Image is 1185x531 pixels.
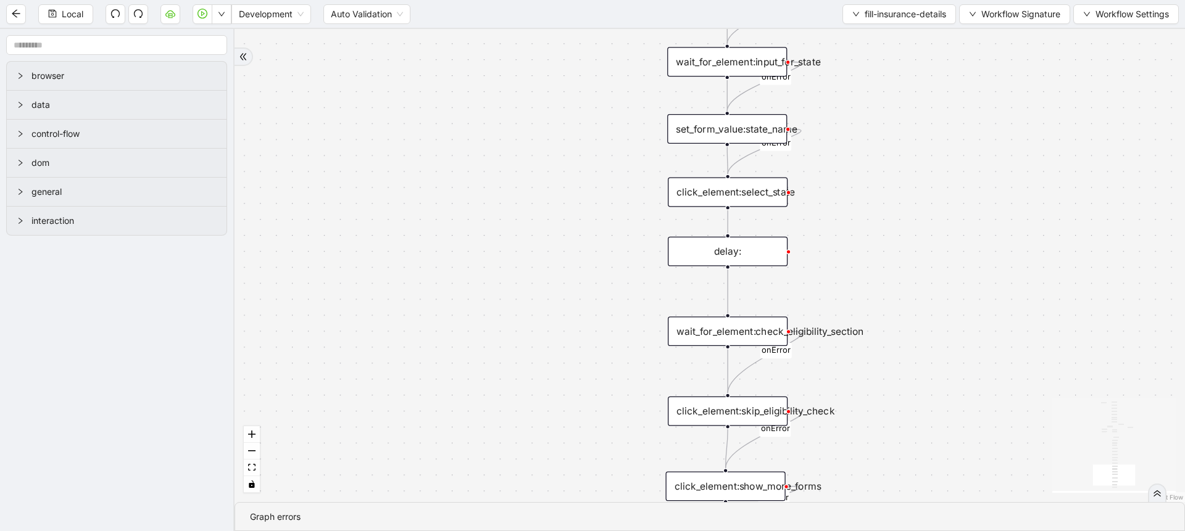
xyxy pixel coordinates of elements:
button: downfill-insurance-details [842,4,956,24]
span: right [17,101,24,109]
span: Development [239,5,304,23]
span: Workflow Settings [1096,7,1169,21]
span: right [17,188,24,196]
button: undo [106,4,125,24]
button: redo [128,4,148,24]
div: click_element:show_more_forms [665,471,785,501]
div: click_element:select_state [668,178,788,207]
span: down [218,10,225,18]
button: play-circle [193,4,212,24]
button: fit view [244,459,260,476]
div: click_element:skip_eligibility_check [668,397,788,426]
span: data [31,98,217,112]
button: arrow-left [6,4,26,24]
span: double-right [1153,489,1162,498]
span: cloud-server [165,9,175,19]
span: down [852,10,860,18]
div: wait_for_element:input_for_state [667,47,787,76]
g: Edge from wait_for_element:input_for_state to set_form_value:state_name [727,62,801,111]
span: undo [110,9,120,19]
g: Edge from click_element:skip_eligibility_check to click_element:show_more_forms [726,429,728,468]
div: Graph errors [250,510,1170,524]
span: browser [31,69,217,83]
button: cloud-server [160,4,180,24]
div: control-flow [7,120,227,148]
button: toggle interactivity [244,476,260,493]
span: right [17,72,24,80]
span: right [17,217,24,224]
span: down [969,10,976,18]
div: wait_for_element:check_eligibility_section [668,316,788,346]
span: Workflow Signature [981,7,1060,21]
g: Edge from click_element:skip_eligibility_check to click_element:show_more_forms [726,411,802,469]
span: interaction [31,214,217,228]
div: set_form_value:state_name [667,114,787,144]
button: down [212,4,231,24]
span: dom [31,156,217,170]
span: play-circle [197,9,207,19]
g: Edge from wait_for_element:check_eligibility_section to click_element:skip_eligibility_check [728,331,802,393]
span: general [31,185,217,199]
span: redo [133,9,143,19]
button: zoom in [244,426,260,443]
div: general [7,178,227,206]
div: delay: [668,237,788,266]
g: Edge from set_form_value:state_name to click_element:select_state [727,147,728,174]
button: saveLocal [38,4,93,24]
span: Auto Validation [331,5,403,23]
button: downWorkflow Signature [959,4,1070,24]
button: zoom out [244,443,260,459]
span: save [48,9,57,18]
span: Local [62,7,83,21]
button: downWorkflow Settings [1073,4,1179,24]
span: right [17,130,24,138]
div: data [7,91,227,119]
span: fill-insurance-details [865,7,946,21]
g: Edge from set_form_value:state_name to click_element:select_state [728,129,801,174]
span: right [17,159,24,167]
span: down [1083,10,1091,18]
div: interaction [7,207,227,235]
span: double-right [239,52,247,61]
div: browser [7,62,227,90]
span: control-flow [31,127,217,141]
a: React Flow attribution [1151,493,1183,501]
span: arrow-left [11,9,21,19]
div: dom [7,149,227,177]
